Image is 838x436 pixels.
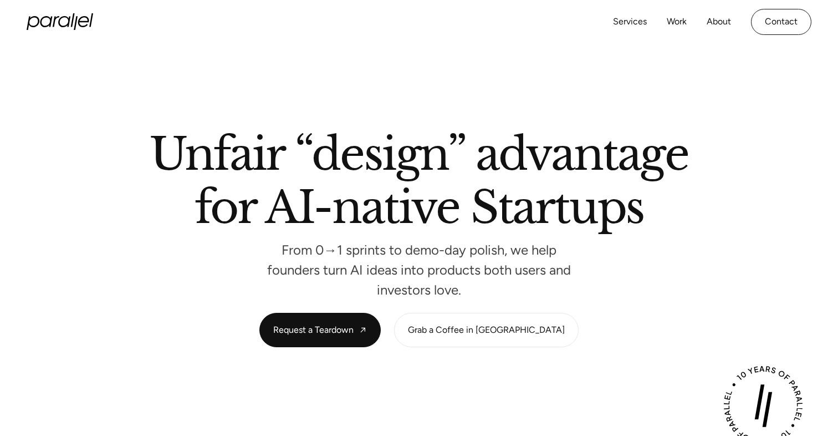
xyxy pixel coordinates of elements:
h1: Unfair “design” advantage for AI-native Startups [103,133,735,224]
a: Work [667,14,687,30]
p: From 0→1 sprints to demo-day polish, we help founders turn AI ideas into products both users and ... [253,246,585,295]
a: About [707,14,731,30]
a: Services [613,14,647,30]
a: Contact [751,9,811,35]
a: home [27,13,93,30]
